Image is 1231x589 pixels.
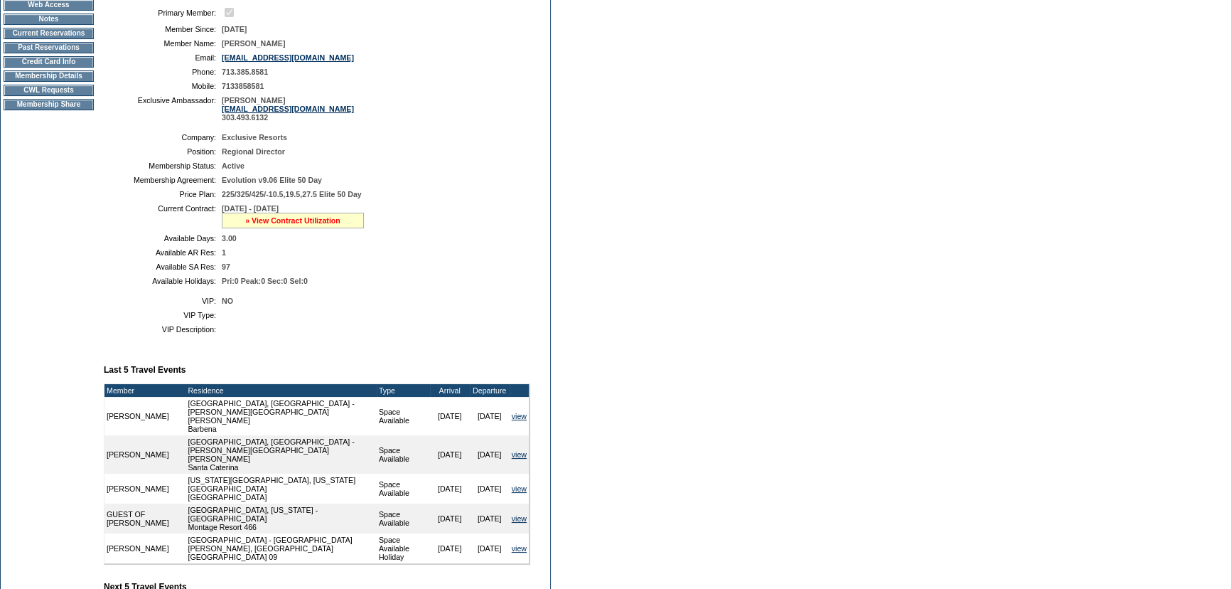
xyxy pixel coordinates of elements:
span: Evolution v9.06 Elite 50 Day [222,176,322,184]
td: Phone: [109,68,216,76]
td: Member Name: [109,39,216,48]
td: [DATE] [430,504,470,534]
td: Notes [4,14,94,25]
td: Available SA Res: [109,262,216,271]
td: Current Contract: [109,204,216,228]
td: Space Available [377,435,430,474]
td: Mobile: [109,82,216,90]
a: view [512,514,527,523]
td: VIP Description: [109,325,216,334]
td: Company: [109,133,216,142]
span: [PERSON_NAME] 303.493.6132 [222,96,354,122]
td: Available Holidays: [109,277,216,285]
td: Residence [186,384,376,397]
span: 713.385.8581 [222,68,268,76]
td: Space Available Holiday [377,534,430,563]
td: [GEOGRAPHIC_DATA], [GEOGRAPHIC_DATA] - [PERSON_NAME][GEOGRAPHIC_DATA][PERSON_NAME] Santa Caterina [186,435,376,474]
span: Exclusive Resorts [222,133,287,142]
span: [DATE] [222,25,247,33]
td: Credit Card Info [4,56,94,68]
td: Space Available [377,474,430,504]
td: Email: [109,53,216,62]
td: [DATE] [470,474,510,504]
td: GUEST OF [PERSON_NAME] [104,504,186,534]
span: Regional Director [222,147,285,156]
td: [PERSON_NAME] [104,435,186,474]
td: Exclusive Ambassador: [109,96,216,122]
td: Primary Member: [109,6,216,19]
a: view [512,450,527,459]
span: 1 [222,248,226,257]
td: [DATE] [430,534,470,563]
span: Active [222,161,244,170]
td: [GEOGRAPHIC_DATA], [US_STATE] - [GEOGRAPHIC_DATA] Montage Resort 466 [186,504,376,534]
a: [EMAIL_ADDRESS][DOMAIN_NAME] [222,105,354,113]
td: Position: [109,147,216,156]
td: [DATE] [470,435,510,474]
span: Pri:0 Peak:0 Sec:0 Sel:0 [222,277,308,285]
b: Last 5 Travel Events [104,365,186,375]
td: [DATE] [430,435,470,474]
td: Membership Status: [109,161,216,170]
td: Price Plan: [109,190,216,198]
a: [EMAIL_ADDRESS][DOMAIN_NAME] [222,53,354,62]
span: [DATE] - [DATE] [222,204,279,213]
td: VIP Type: [109,311,216,319]
td: Member [104,384,186,397]
td: [GEOGRAPHIC_DATA], [GEOGRAPHIC_DATA] - [PERSON_NAME][GEOGRAPHIC_DATA][PERSON_NAME] Barbena [186,397,376,435]
td: [PERSON_NAME] [104,397,186,435]
td: [PERSON_NAME] [104,474,186,504]
td: [DATE] [470,534,510,563]
span: 3.00 [222,234,237,243]
span: 225/325/425/-10.5,19.5,27.5 Elite 50 Day [222,190,362,198]
td: [DATE] [470,397,510,435]
td: Arrival [430,384,470,397]
td: Membership Agreement: [109,176,216,184]
span: 97 [222,262,230,271]
td: [DATE] [430,397,470,435]
td: [US_STATE][GEOGRAPHIC_DATA], [US_STATE][GEOGRAPHIC_DATA] [GEOGRAPHIC_DATA] [186,474,376,504]
a: view [512,544,527,553]
td: Available Days: [109,234,216,243]
a: » View Contract Utilization [245,216,340,225]
a: view [512,412,527,420]
span: NO [222,297,233,305]
span: 7133858581 [222,82,264,90]
td: VIP: [109,297,216,305]
span: [PERSON_NAME] [222,39,285,48]
td: Space Available [377,504,430,534]
td: Space Available [377,397,430,435]
td: Past Reservations [4,42,94,53]
td: CWL Requests [4,85,94,96]
td: Available AR Res: [109,248,216,257]
td: [DATE] [470,504,510,534]
td: Membership Share [4,99,94,110]
td: Membership Details [4,70,94,82]
a: view [512,484,527,493]
td: Type [377,384,430,397]
td: Member Since: [109,25,216,33]
td: [DATE] [430,474,470,504]
td: Current Reservations [4,28,94,39]
td: Departure [470,384,510,397]
td: [GEOGRAPHIC_DATA] - [GEOGRAPHIC_DATA][PERSON_NAME], [GEOGRAPHIC_DATA] [GEOGRAPHIC_DATA] 09 [186,534,376,563]
td: [PERSON_NAME] [104,534,186,563]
